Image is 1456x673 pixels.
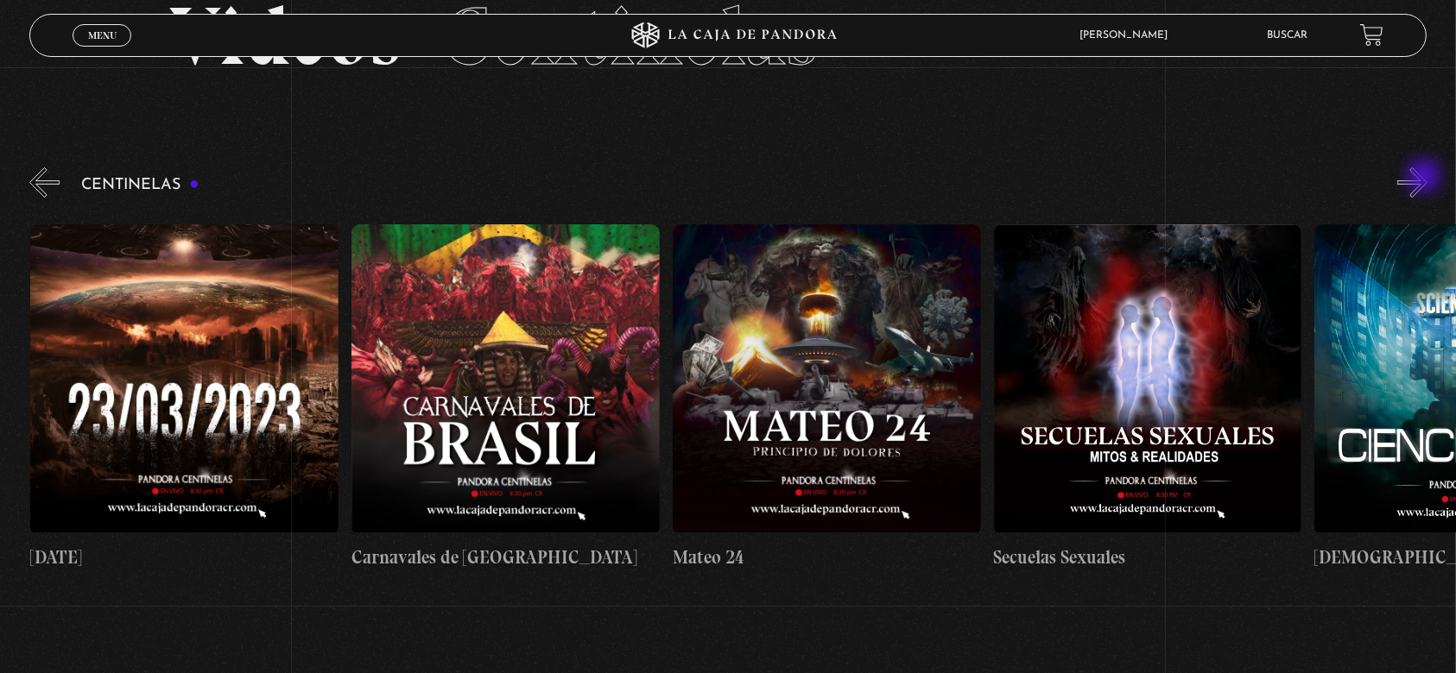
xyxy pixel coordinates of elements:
button: Next [1397,167,1428,198]
a: Buscar [1268,30,1308,41]
h4: Carnavales de [GEOGRAPHIC_DATA] [351,544,660,571]
h4: Secuelas Sexuales [994,544,1302,571]
a: View your shopping cart [1360,23,1383,47]
h4: Mateo 24 [673,544,981,571]
a: Mateo 24 [673,211,981,584]
span: Cerrar [82,44,123,56]
span: Menu [88,30,117,41]
h3: Centinelas [81,177,199,193]
a: [DATE] [30,211,339,584]
a: Secuelas Sexuales [994,211,1302,584]
a: Carnavales de [GEOGRAPHIC_DATA] [351,211,660,584]
h4: [DATE] [30,544,339,571]
span: [PERSON_NAME] [1071,30,1185,41]
button: Previous [29,167,60,198]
